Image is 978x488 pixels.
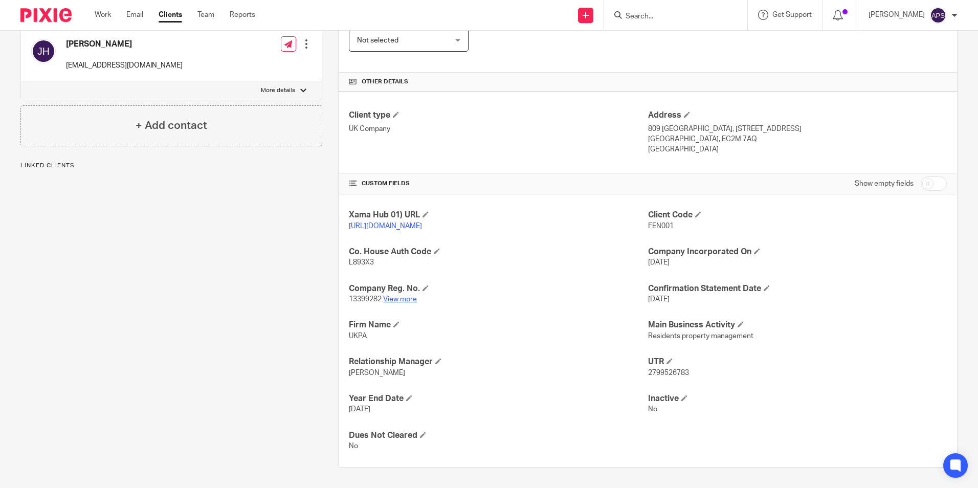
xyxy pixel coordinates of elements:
a: Reports [230,10,255,20]
img: Pixie [20,8,72,22]
span: No [349,442,358,450]
h4: CUSTOM FIELDS [349,180,648,188]
h4: Company Incorporated On [648,247,947,257]
span: Get Support [772,11,812,18]
h4: Inactive [648,393,947,404]
h4: Firm Name [349,320,648,330]
a: [URL][DOMAIN_NAME] [349,223,422,230]
p: [GEOGRAPHIC_DATA], EC2M 7AQ [648,134,947,144]
h4: Client Code [648,210,947,220]
span: Other details [362,78,408,86]
h4: Confirmation Statement Date [648,283,947,294]
label: Show empty fields [855,179,914,189]
h4: Address [648,110,947,121]
h4: Company Reg. No. [349,283,648,294]
img: svg%3E [31,39,56,63]
p: [EMAIL_ADDRESS][DOMAIN_NAME] [66,60,183,71]
a: Work [95,10,111,20]
span: 2799526783 [648,369,689,376]
span: [PERSON_NAME] [349,369,405,376]
span: L893X3 [349,259,374,266]
a: View more [383,296,417,303]
span: UKPA [349,332,367,340]
span: [DATE] [349,406,370,413]
p: 809 [GEOGRAPHIC_DATA], [STREET_ADDRESS] [648,124,947,134]
span: Residents property management [648,332,753,340]
p: [GEOGRAPHIC_DATA] [648,144,947,154]
a: Email [126,10,143,20]
input: Search [625,12,717,21]
span: [DATE] [648,296,670,303]
h4: Xama Hub 01) URL [349,210,648,220]
h4: Client type [349,110,648,121]
h4: UTR [648,357,947,367]
h4: Year End Date [349,393,648,404]
img: svg%3E [930,7,946,24]
p: More details [261,86,295,95]
h4: [PERSON_NAME] [66,39,183,50]
p: Linked clients [20,162,322,170]
h4: Co. House Auth Code [349,247,648,257]
a: Team [197,10,214,20]
p: UK Company [349,124,648,134]
h4: + Add contact [136,118,207,134]
span: 13399282 [349,296,382,303]
span: No [648,406,657,413]
h4: Relationship Manager [349,357,648,367]
h4: Dues Not Cleared [349,430,648,441]
span: FEN001 [648,223,674,230]
a: Clients [159,10,182,20]
span: [DATE] [648,259,670,266]
p: [PERSON_NAME] [869,10,925,20]
h4: Main Business Activity [648,320,947,330]
span: Not selected [357,37,398,44]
